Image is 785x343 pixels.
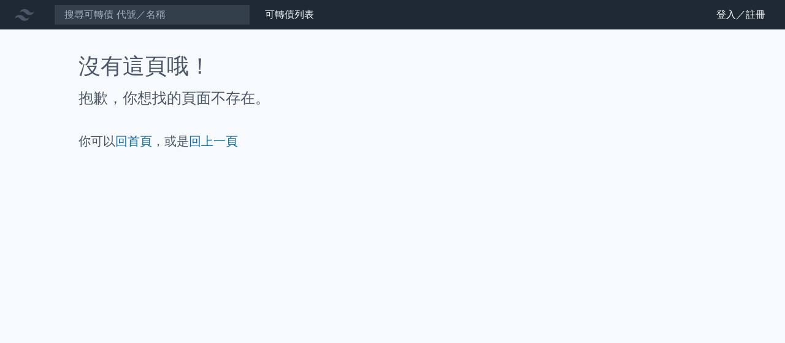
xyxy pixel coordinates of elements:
input: 搜尋可轉債 代號／名稱 [54,4,250,25]
h2: 抱歉，你想找的頁面不存在。 [78,88,706,108]
p: 你可以 ，或是 [78,133,706,150]
a: 回上一頁 [189,134,238,148]
a: 可轉債列表 [265,9,314,20]
a: 回首頁 [115,134,152,148]
h1: 沒有這頁哦！ [78,54,706,79]
a: 登入／註冊 [706,5,775,25]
